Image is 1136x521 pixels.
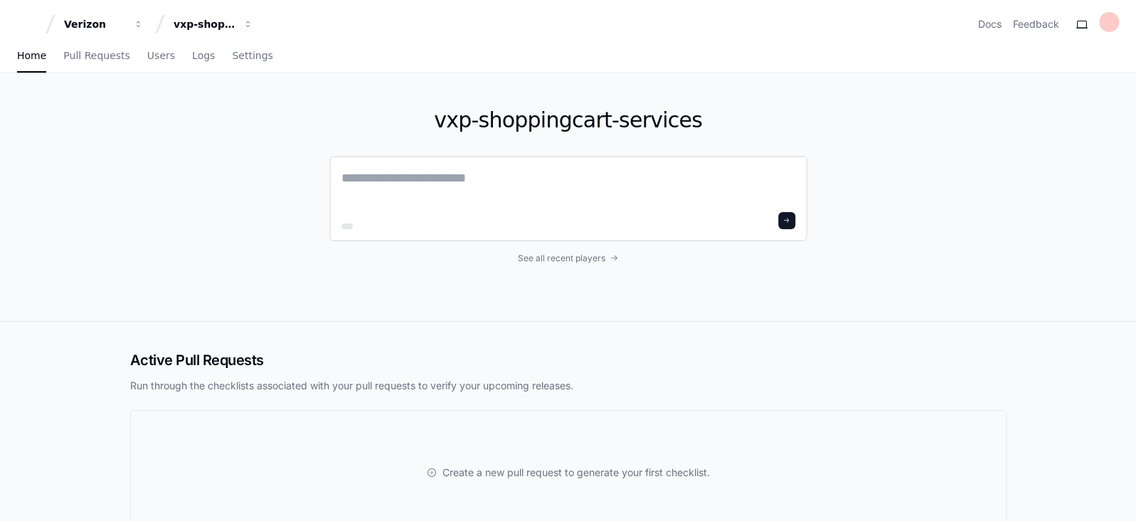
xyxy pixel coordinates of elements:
span: Logs [192,51,215,60]
a: Pull Requests [63,40,129,73]
a: Logs [192,40,215,73]
button: Verizon [58,11,149,37]
a: Users [147,40,175,73]
span: Settings [232,51,272,60]
span: Users [147,51,175,60]
h1: vxp-shoppingcart-services [329,107,807,133]
div: Verizon [64,17,125,31]
button: vxp-shoppingcart-services [168,11,259,37]
span: Create a new pull request to generate your first checklist. [442,465,710,480]
div: vxp-shoppingcart-services [174,17,235,31]
a: Home [17,40,46,73]
h2: Active Pull Requests [130,350,1007,370]
span: Home [17,51,46,60]
a: See all recent players [329,253,807,264]
button: Feedback [1013,17,1059,31]
a: Docs [978,17,1002,31]
span: See all recent players [518,253,605,264]
p: Run through the checklists associated with your pull requests to verify your upcoming releases. [130,379,1007,393]
a: Settings [232,40,272,73]
span: Pull Requests [63,51,129,60]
